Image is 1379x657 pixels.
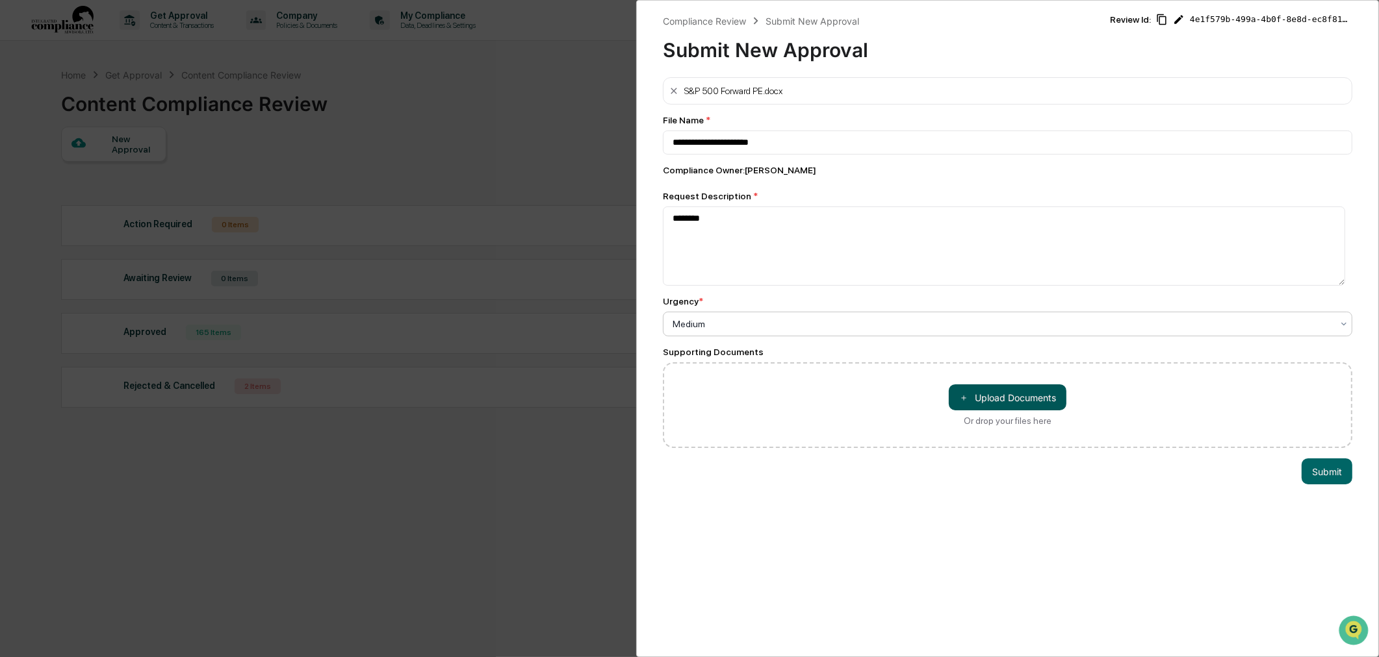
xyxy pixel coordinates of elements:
div: 🖐️ [13,165,23,175]
p: How can we help? [13,27,237,48]
a: 🔎Data Lookup [8,183,87,206]
div: Request Description [663,191,1352,201]
button: Or drop your files here [949,384,1066,410]
span: Review Id: [1110,14,1151,25]
iframe: Open customer support [1337,614,1373,649]
div: Or drop your files here [964,415,1051,426]
span: Copy Id [1156,14,1168,25]
span: Data Lookup [26,188,82,201]
span: Pylon [129,220,157,230]
div: Urgency [663,296,703,306]
span: 4e1f579b-499a-4b0f-8e8d-ec8f81ae47cc [1190,14,1352,25]
div: 🔎 [13,190,23,200]
div: Supporting Documents [663,347,1352,357]
div: File Name [663,115,1352,125]
button: Start new chat [221,103,237,119]
div: Start new chat [44,99,213,112]
a: 🗄️Attestations [89,158,166,182]
span: ＋ [959,391,968,404]
a: Powered byPylon [92,219,157,230]
div: Compliance Owner : [PERSON_NAME] [663,165,1352,175]
button: Submit [1302,458,1352,484]
img: 1746055101610-c473b297-6a78-478c-a979-82029cc54cd1 [13,99,36,123]
span: Preclearance [26,164,84,177]
div: 🗄️ [94,165,105,175]
a: 🖐️Preclearance [8,158,89,182]
div: Compliance Review [663,16,746,27]
div: Submit New Approval [766,16,859,27]
div: Submit New Approval [663,28,1110,62]
span: Attestations [107,164,161,177]
div: S&P 500 Forward PE.docx [684,86,782,96]
div: We're available if you need us! [44,112,164,123]
span: Edit Review ID [1173,14,1185,25]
